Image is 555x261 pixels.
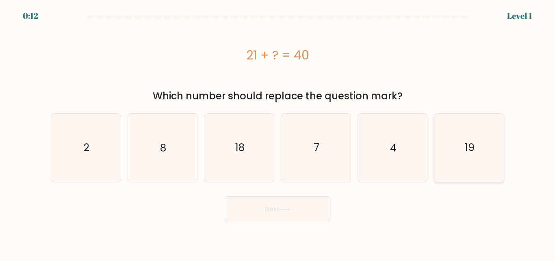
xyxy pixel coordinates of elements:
[56,89,499,103] div: Which number should replace the question mark?
[23,10,38,22] div: 0:12
[390,140,397,155] text: 4
[314,140,319,155] text: 7
[235,140,245,155] text: 18
[225,196,330,222] button: Next
[160,140,166,155] text: 8
[507,10,532,22] div: Level 1
[84,140,89,155] text: 2
[465,140,475,155] text: 19
[51,46,504,64] div: 21 + ? = 40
